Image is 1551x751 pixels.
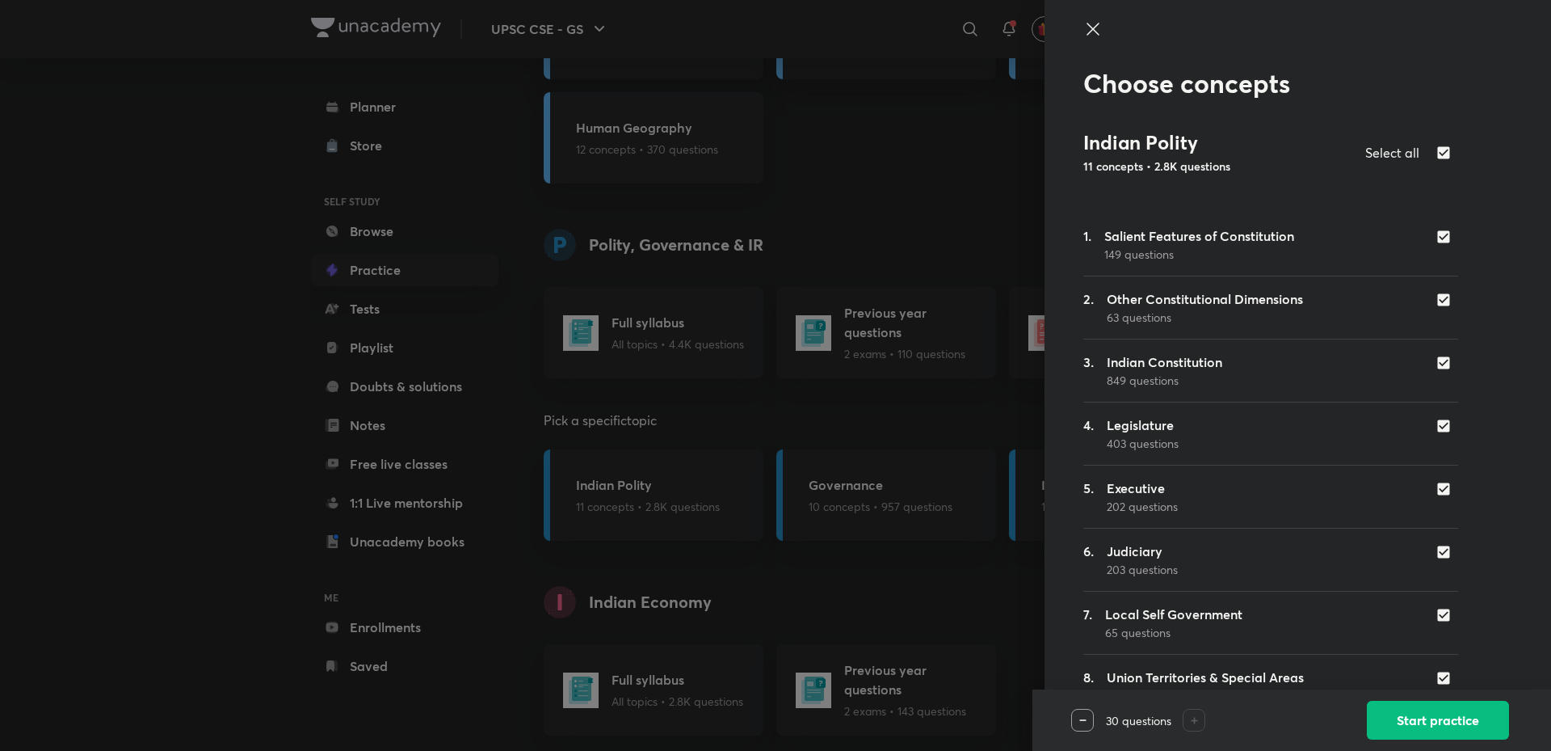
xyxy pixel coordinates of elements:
img: increase [1191,717,1198,724]
p: 403 questions [1107,435,1179,452]
h3: Indian Polity [1083,131,1353,154]
h5: 2. [1083,289,1094,326]
p: 11 concepts • 2.8K questions [1083,158,1353,175]
h5: 7. [1083,605,1092,641]
p: 63 questions [1107,309,1303,326]
h5: Other Constitutional Dimensions [1107,289,1303,309]
p: 65 questions [1105,624,1242,641]
h5: 1. [1083,226,1091,263]
h5: Select all [1365,143,1419,162]
button: Start practice [1367,701,1509,740]
p: 203 questions [1107,561,1178,578]
h5: Indian Constitution [1107,352,1222,372]
h5: Legislature [1107,416,1179,435]
h5: 3. [1083,352,1094,389]
h5: 8. [1083,668,1094,704]
img: decrease [1079,719,1087,721]
h5: Salient Features of Constitution [1104,226,1294,246]
p: 202 questions [1107,498,1178,515]
h5: 5. [1083,479,1094,515]
p: 30 questions [1094,712,1183,729]
p: 149 questions [1104,246,1294,263]
h2: Choose concepts [1083,68,1458,99]
h5: 4. [1083,416,1094,452]
p: 849 questions [1107,372,1222,389]
h5: Union Territories & Special Areas [1107,668,1304,687]
h5: Executive [1107,479,1178,498]
p: 37 questions [1107,687,1304,704]
h5: Judiciary [1107,542,1178,561]
h5: 6. [1083,542,1094,578]
h5: Local Self Government [1105,605,1242,624]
